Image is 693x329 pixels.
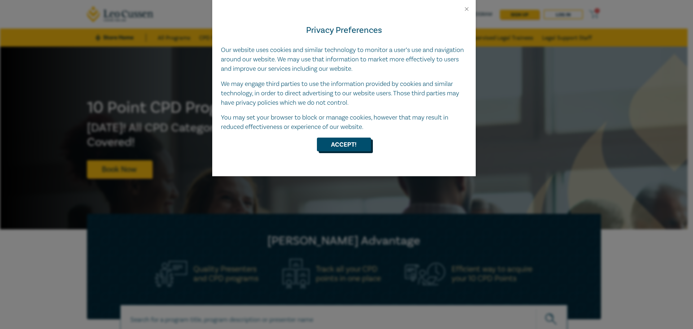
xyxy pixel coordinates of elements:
p: We may engage third parties to use the information provided by cookies and similar technology, in... [221,79,467,108]
p: You may set your browser to block or manage cookies, however that may result in reduced effective... [221,113,467,132]
button: Close [463,6,470,12]
button: Accept! [317,138,371,151]
p: Our website uses cookies and similar technology to monitor a user’s use and navigation around our... [221,46,467,74]
h4: Privacy Preferences [221,24,467,37]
